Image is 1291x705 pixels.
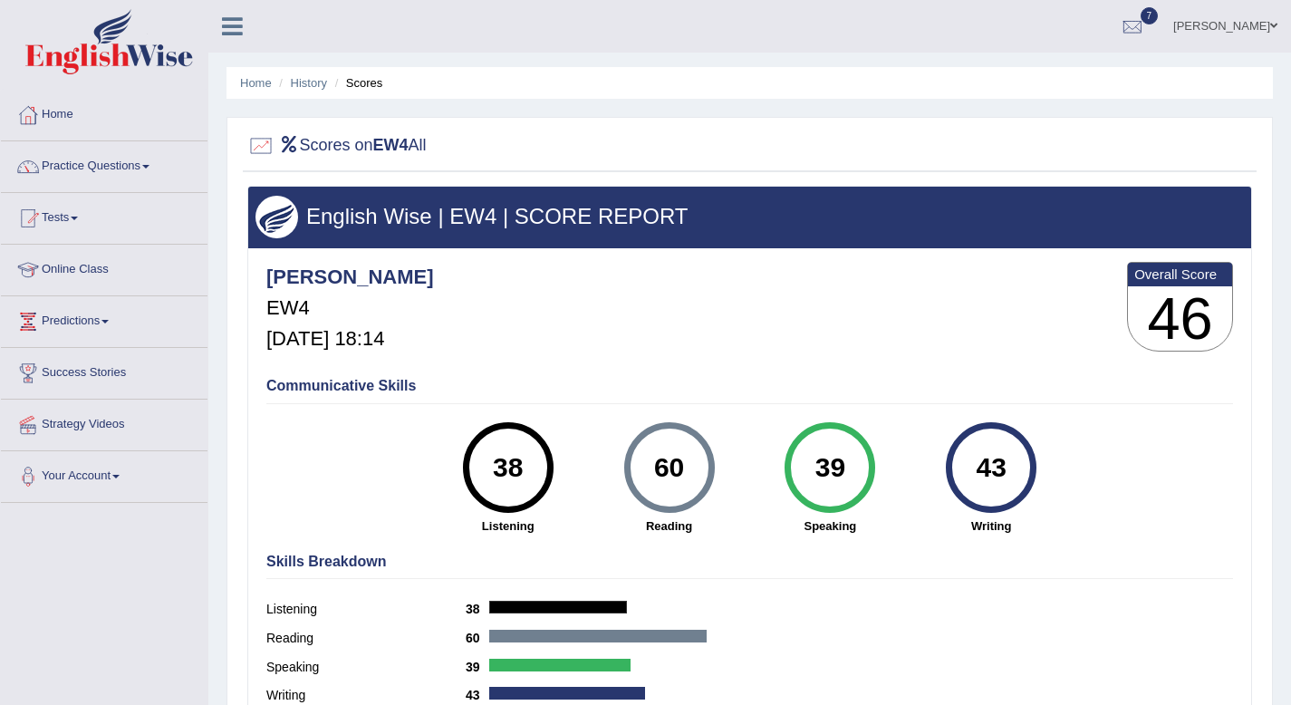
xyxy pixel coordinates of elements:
[266,658,466,677] label: Speaking
[255,205,1244,228] h3: English Wise | EW4 | SCORE REPORT
[797,430,863,506] div: 39
[266,297,434,319] h5: EW4
[266,686,466,705] label: Writing
[466,660,489,674] b: 39
[1134,266,1226,282] b: Overall Score
[959,430,1025,506] div: 43
[475,430,541,506] div: 38
[247,132,427,159] h2: Scores on All
[255,196,298,238] img: wings.png
[1,296,207,342] a: Predictions
[466,602,489,616] b: 38
[1141,7,1159,24] span: 7
[1,451,207,497] a: Your Account
[920,517,1063,535] strong: Writing
[240,76,272,90] a: Home
[266,600,466,619] label: Listening
[1,400,207,445] a: Strategy Videos
[266,629,466,648] label: Reading
[466,631,489,645] b: 60
[1,193,207,238] a: Tests
[1128,286,1232,352] h3: 46
[437,517,580,535] strong: Listening
[1,245,207,290] a: Online Class
[636,430,702,506] div: 60
[758,517,901,535] strong: Speaking
[266,328,434,350] h5: [DATE] 18:14
[466,688,489,702] b: 43
[331,74,383,92] li: Scores
[1,90,207,135] a: Home
[291,76,327,90] a: History
[1,141,207,187] a: Practice Questions
[1,348,207,393] a: Success Stories
[266,378,1233,394] h4: Communicative Skills
[266,554,1233,570] h4: Skills Breakdown
[373,136,409,154] b: EW4
[598,517,741,535] strong: Reading
[266,266,434,288] h4: [PERSON_NAME]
